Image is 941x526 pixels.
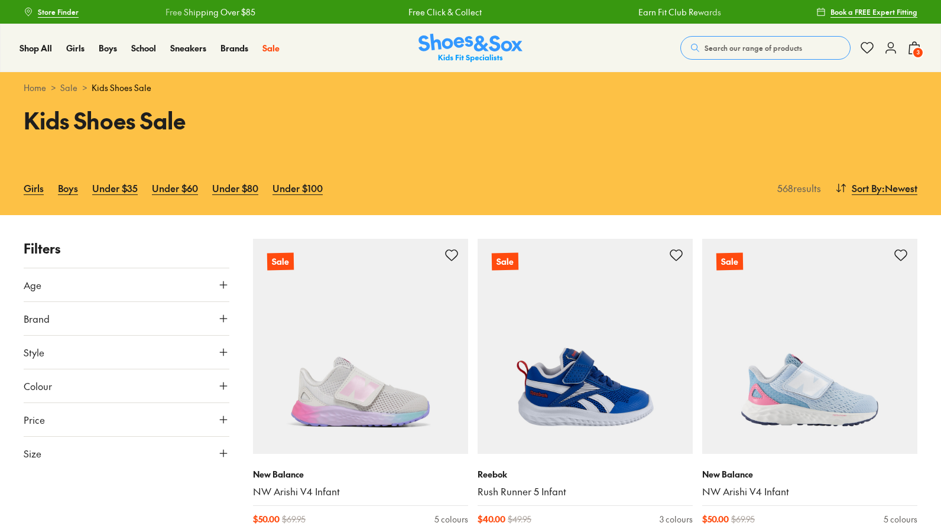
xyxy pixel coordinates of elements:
button: Style [24,336,229,369]
a: Under $100 [272,175,323,201]
span: Price [24,413,45,427]
span: : Newest [882,181,917,195]
span: $ 69.95 [282,513,306,525]
button: 3 [907,35,921,61]
span: Size [24,446,41,460]
a: Free Shipping Over $85 [164,6,254,18]
button: Age [24,268,229,301]
a: Store Finder [24,1,79,22]
span: Brand [24,311,50,326]
span: Book a FREE Expert Fitting [830,7,917,17]
div: 5 colours [434,513,468,525]
a: Girls [24,175,44,201]
a: NW Arishi V4 Infant [702,485,917,498]
img: SNS_Logo_Responsive.svg [418,34,523,63]
button: Search our range of products [680,36,851,60]
span: $ 49.95 [508,513,531,525]
p: Sale [267,253,294,271]
p: New Balance [253,468,468,480]
a: School [131,42,156,54]
div: 3 colours [660,513,693,525]
a: Sale [478,239,693,454]
div: 5 colours [884,513,917,525]
h1: Kids Shoes Sale [24,103,456,137]
a: Girls [66,42,85,54]
a: Sale [702,239,917,454]
button: Sort By:Newest [835,175,917,201]
a: Boys [99,42,117,54]
a: Earn Fit Club Rewards [638,6,721,18]
p: 568 results [773,181,821,195]
span: Store Finder [38,7,79,17]
span: 3 [912,47,924,59]
a: Under $80 [212,175,258,201]
a: Sale [253,239,468,454]
a: Sneakers [170,42,206,54]
a: Shop All [20,42,52,54]
p: Reebok [478,468,693,480]
button: Brand [24,302,229,335]
span: Age [24,278,41,292]
a: Sale [60,82,77,94]
a: Sale [262,42,280,54]
p: New Balance [702,468,917,480]
p: Filters [24,239,229,258]
span: Kids Shoes Sale [92,82,151,94]
span: $ 50.00 [253,513,280,525]
p: Sale [716,253,743,271]
span: $ 40.00 [478,513,505,525]
a: Free Click & Collect [407,6,481,18]
a: Shoes & Sox [418,34,523,63]
a: Under $60 [152,175,198,201]
span: Search our range of products [705,43,802,53]
span: Colour [24,379,52,393]
button: Price [24,403,229,436]
p: Sale [492,253,518,271]
button: Size [24,437,229,470]
span: $ 69.95 [731,513,755,525]
span: $ 50.00 [702,513,729,525]
a: Rush Runner 5 Infant [478,485,693,498]
a: Boys [58,175,78,201]
a: NW Arishi V4 Infant [253,485,468,498]
span: Style [24,345,44,359]
a: Book a FREE Expert Fitting [816,1,917,22]
div: > > [24,82,917,94]
a: Home [24,82,46,94]
a: Under $35 [92,175,138,201]
a: Brands [220,42,248,54]
button: Colour [24,369,229,402]
span: Sort By [852,181,882,195]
